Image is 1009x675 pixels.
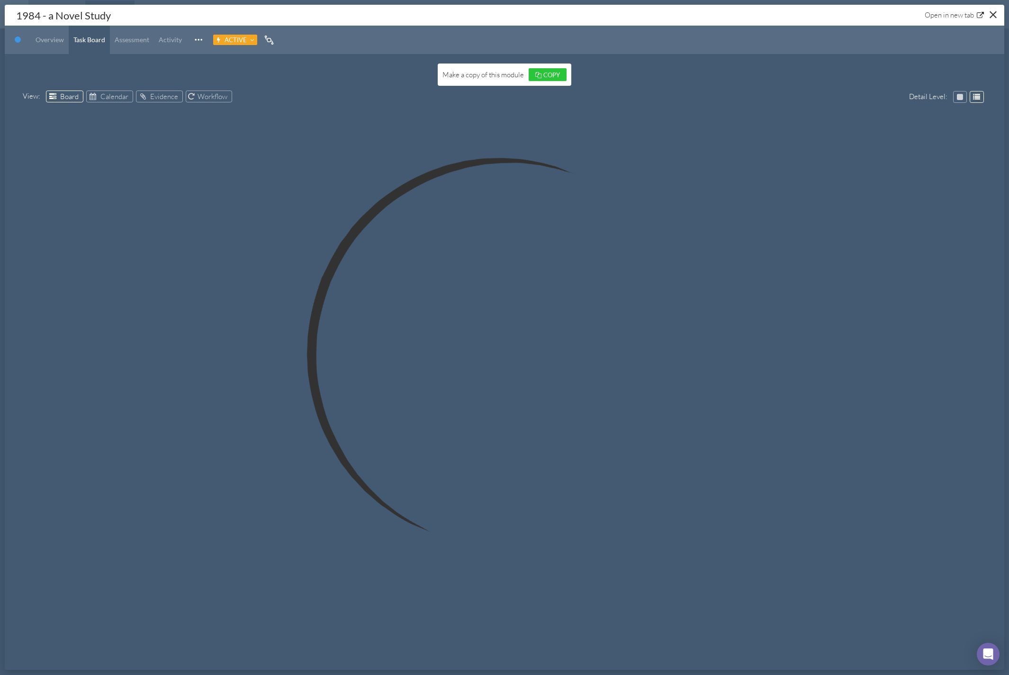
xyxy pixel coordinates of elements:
a: Workflow [186,91,232,102]
a: Evidence [136,91,183,102]
a: Assessment [110,26,154,54]
img: Loading... [263,112,746,595]
button: Close [986,7,1000,22]
div: Open Intercom Messenger [977,643,1000,666]
div: 1984 - a Novel Study [14,8,113,23]
button: Active [213,35,257,45]
span: Assessment [115,36,149,44]
span: Overview [36,36,64,44]
span: Evidence [150,92,178,101]
span: Detail Level : [909,91,950,102]
span: Copy [543,71,560,79]
div: Make a copy of this module [442,70,524,80]
span: Open in new tab [925,10,974,20]
a: Overview [31,26,69,54]
span: View : [23,91,43,102]
a: Task Board [69,26,110,54]
a: Activity [154,26,187,54]
a: Calendar [86,91,133,102]
span: Board [60,92,79,101]
span: Workflow [198,92,227,101]
a: Board [46,91,83,102]
span: Activity [159,36,182,44]
span: Calendar [100,92,128,101]
span: Task Board [73,36,105,44]
span: Active [225,36,247,44]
